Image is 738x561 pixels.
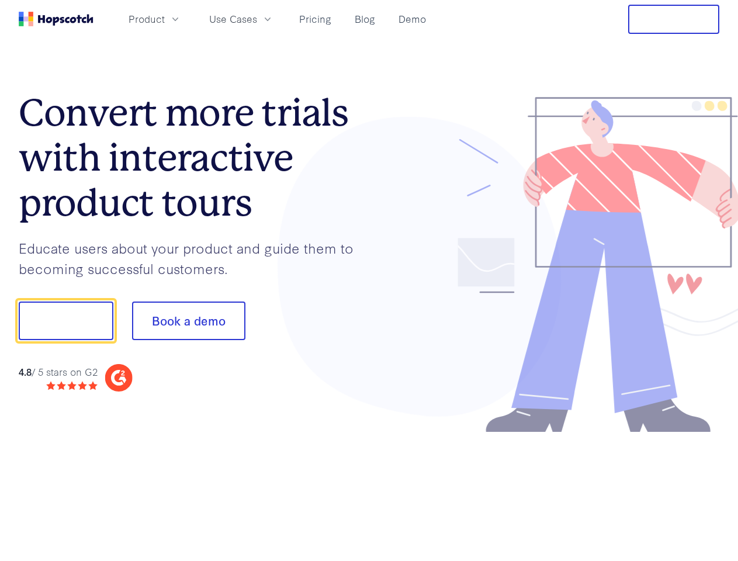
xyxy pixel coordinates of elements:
[350,9,380,29] a: Blog
[394,9,431,29] a: Demo
[129,12,165,26] span: Product
[628,5,719,34] button: Free Trial
[19,238,369,278] p: Educate users about your product and guide them to becoming successful customers.
[19,302,113,340] button: Show me!
[19,365,32,378] strong: 4.8
[132,302,245,340] button: Book a demo
[19,12,93,26] a: Home
[202,9,280,29] button: Use Cases
[19,365,98,379] div: / 5 stars on G2
[122,9,188,29] button: Product
[19,91,369,225] h1: Convert more trials with interactive product tours
[209,12,257,26] span: Use Cases
[294,9,336,29] a: Pricing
